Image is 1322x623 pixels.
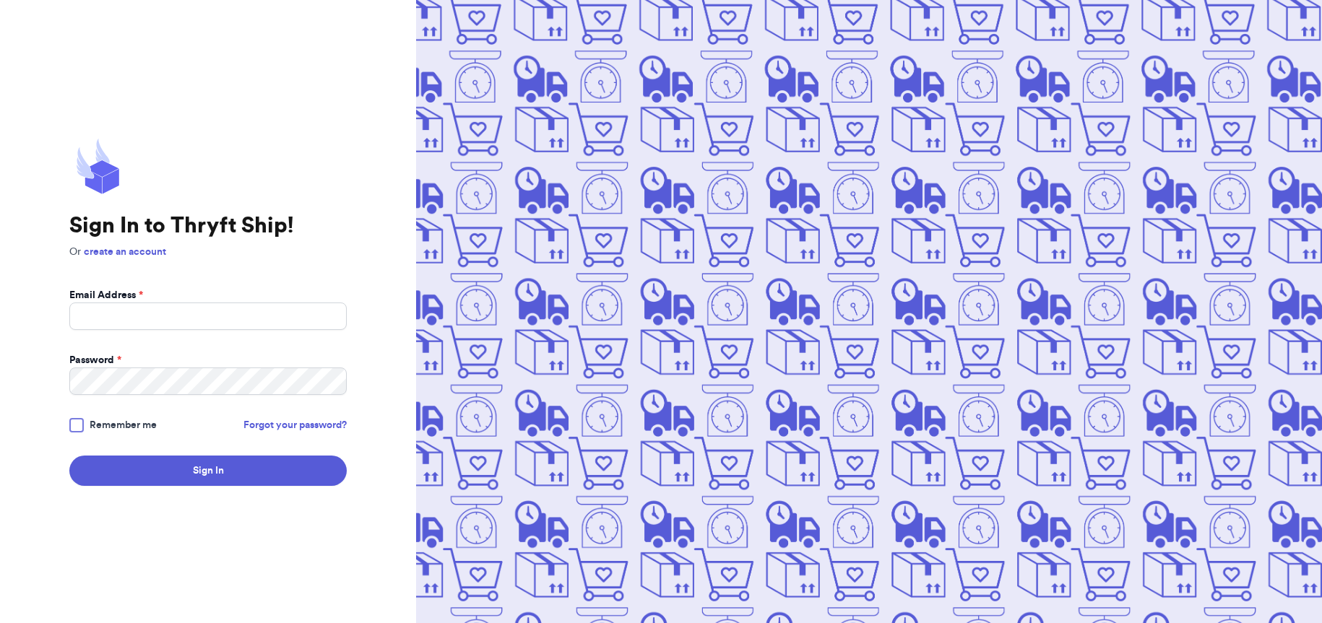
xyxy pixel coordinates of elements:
h1: Sign In to Thryft Ship! [69,213,347,239]
a: create an account [84,247,166,257]
label: Password [69,353,121,367]
a: Forgot your password? [243,418,347,432]
p: Or [69,245,347,259]
span: Remember me [90,418,157,432]
label: Email Address [69,288,143,302]
button: Sign In [69,456,347,486]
